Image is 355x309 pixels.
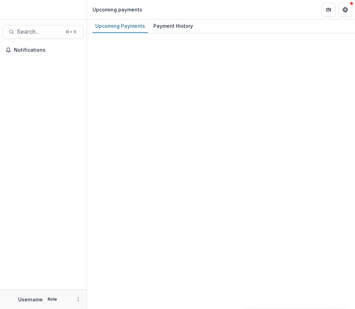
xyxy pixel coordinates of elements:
[92,6,142,13] div: Upcoming payments
[90,5,145,15] nav: breadcrumb
[64,28,78,36] div: ⌘ + K
[151,19,196,33] a: Payment History
[74,295,82,303] button: More
[338,3,352,17] button: Get Help
[92,21,148,31] div: Upcoming Payments
[322,3,336,17] button: Partners
[3,25,84,39] button: Search...
[3,44,84,56] button: Notifications
[17,28,61,35] span: Search...
[18,296,43,303] p: Username
[46,296,59,302] p: Role
[151,21,196,31] div: Payment History
[92,19,148,33] a: Upcoming Payments
[14,47,81,53] span: Notifications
